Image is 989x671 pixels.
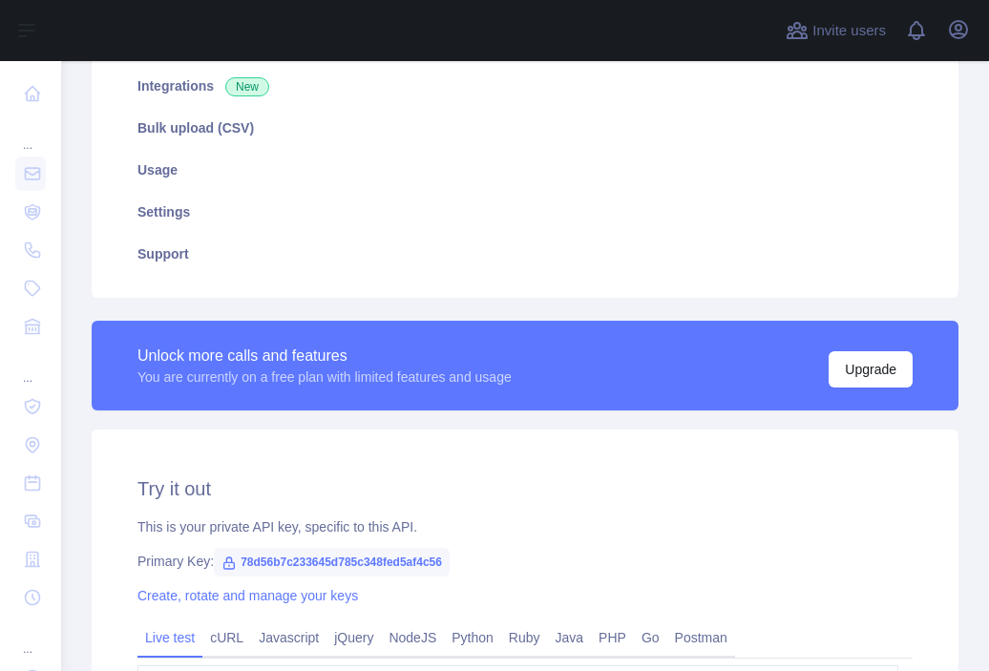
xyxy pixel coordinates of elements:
[137,475,913,502] h2: Try it out
[115,149,936,191] a: Usage
[251,622,326,653] a: Javascript
[202,622,251,653] a: cURL
[115,107,936,149] a: Bulk upload (CSV)
[591,622,634,653] a: PHP
[115,233,936,275] a: Support
[137,588,358,603] a: Create, rotate and manage your keys
[214,548,450,577] span: 78d56b7c233645d785c348fed5af4c56
[667,622,735,653] a: Postman
[225,77,269,96] span: New
[326,622,381,653] a: jQuery
[115,65,936,107] a: Integrations New
[137,622,202,653] a: Live test
[137,517,913,536] div: This is your private API key, specific to this API.
[137,552,913,571] div: Primary Key:
[444,622,501,653] a: Python
[829,351,913,388] button: Upgrade
[115,191,936,233] a: Settings
[782,15,890,46] button: Invite users
[15,347,46,386] div: ...
[15,619,46,657] div: ...
[812,20,886,42] span: Invite users
[137,345,512,367] div: Unlock more calls and features
[137,367,512,387] div: You are currently on a free plan with limited features and usage
[381,622,444,653] a: NodeJS
[634,622,667,653] a: Go
[501,622,548,653] a: Ruby
[548,622,592,653] a: Java
[15,115,46,153] div: ...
